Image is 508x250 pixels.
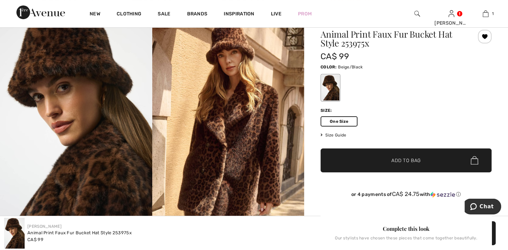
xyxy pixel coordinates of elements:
iframe: Opens a widget where you can chat to one of our agents [465,199,501,216]
img: search the website [414,10,420,18]
span: One Size [321,116,357,127]
img: My Info [448,10,454,18]
img: Sezzle [430,192,455,198]
span: CA$ 24.75 [392,190,420,197]
div: or 4 payments of with [321,191,492,198]
div: or 4 payments ofCA$ 24.75withSezzle Click to learn more about Sezzle [321,191,492,200]
a: Brands [187,11,208,18]
span: 1 [492,11,494,17]
div: Complete this look [321,225,492,233]
a: [PERSON_NAME] [27,224,62,229]
div: Animal Print Faux Fur Bucket Hat Style 253975x [27,229,132,236]
span: CA$ 99 [27,237,43,242]
a: 1 [469,10,502,18]
span: Add to Bag [391,157,421,164]
span: Size Guide [321,132,346,138]
a: New [90,11,100,18]
div: [PERSON_NAME] [434,19,468,27]
div: Our stylists have chosen these pieces that come together beautifully. [321,236,492,246]
img: 1ère Avenue [16,5,65,19]
div: Beige/Black [322,75,339,101]
a: Clothing [117,11,141,18]
button: Add to Bag [321,148,492,172]
a: Prom [298,10,312,17]
span: Inspiration [224,11,254,18]
a: Live [271,10,282,17]
img: Animal Print Faux Fur Bucket Hat Style 253975X [4,218,25,249]
a: Sale [158,11,170,18]
h1: Animal Print Faux Fur Bucket Hat Style 253975x [321,30,463,48]
span: Beige/Black [338,65,363,69]
img: My Bag [483,10,489,18]
img: Bag.svg [471,156,478,165]
span: CA$ 99 [321,52,349,61]
div: Size: [321,107,334,114]
img: Animal Print Faux Fur Bucket Hat Style 253975X. 2 [152,9,304,237]
a: Sign In [448,10,454,17]
span: Color: [321,65,337,69]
